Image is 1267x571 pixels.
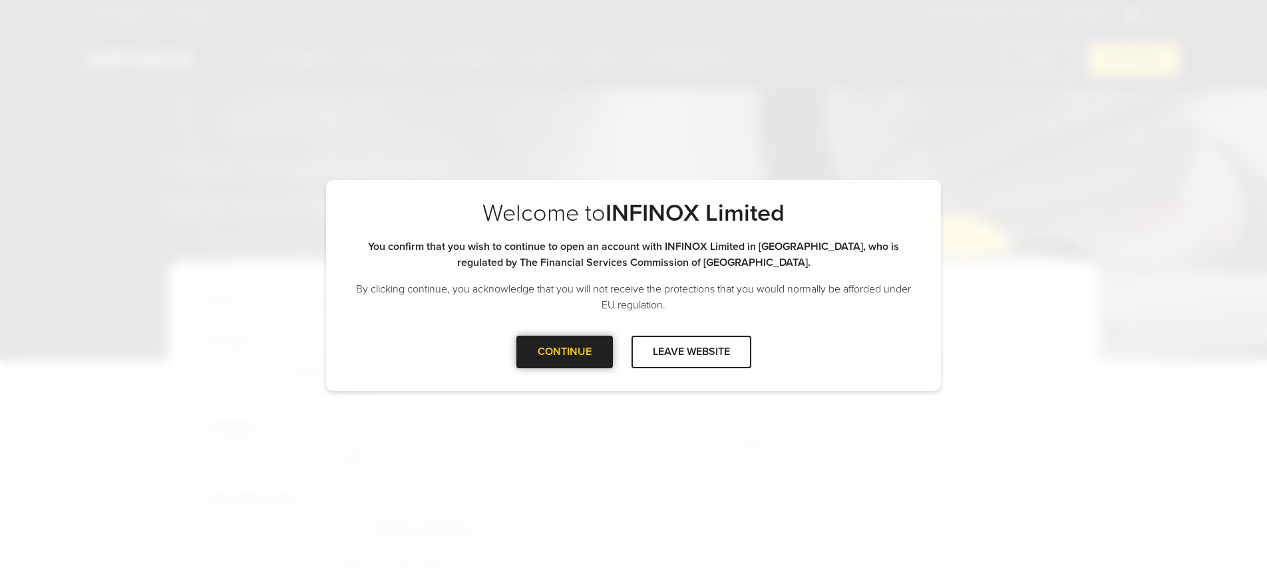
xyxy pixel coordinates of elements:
[606,199,785,227] strong: INFINOX Limited
[368,240,899,269] strong: You confirm that you wish to continue to open an account with INFINOX Limited in [GEOGRAPHIC_DATA...
[516,336,613,368] div: CONTINUE
[353,281,914,313] p: By clicking continue, you acknowledge that you will not receive the protections that you would no...
[632,336,751,368] div: LEAVE WEBSITE
[353,199,914,228] p: Welcome to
